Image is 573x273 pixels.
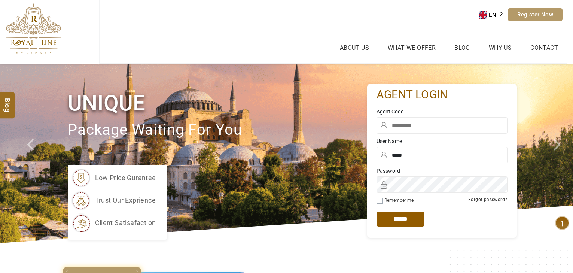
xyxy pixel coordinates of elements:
[386,42,438,53] a: What we Offer
[71,191,156,210] li: trust our exprience
[6,3,61,54] img: The Royal Line Holidays
[3,98,12,104] span: Blog
[377,108,508,115] label: Agent Code
[338,42,371,53] a: About Us
[377,137,508,145] label: User Name
[508,8,563,21] a: Register Now
[479,9,508,21] a: EN
[17,64,46,243] a: Check next prev
[468,197,507,202] a: Forgot password?
[452,42,472,53] a: Blog
[544,64,573,243] a: Check next image
[479,9,508,21] aside: Language selected: English
[528,42,560,53] a: Contact
[377,167,508,175] label: Password
[479,9,508,21] div: Language
[68,89,367,117] h1: Unique
[71,213,156,232] li: client satisafaction
[487,42,513,53] a: Why Us
[71,169,156,187] li: low price gurantee
[377,88,508,102] h2: agent login
[68,118,367,143] p: package waiting for you
[384,198,414,203] label: Remember me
